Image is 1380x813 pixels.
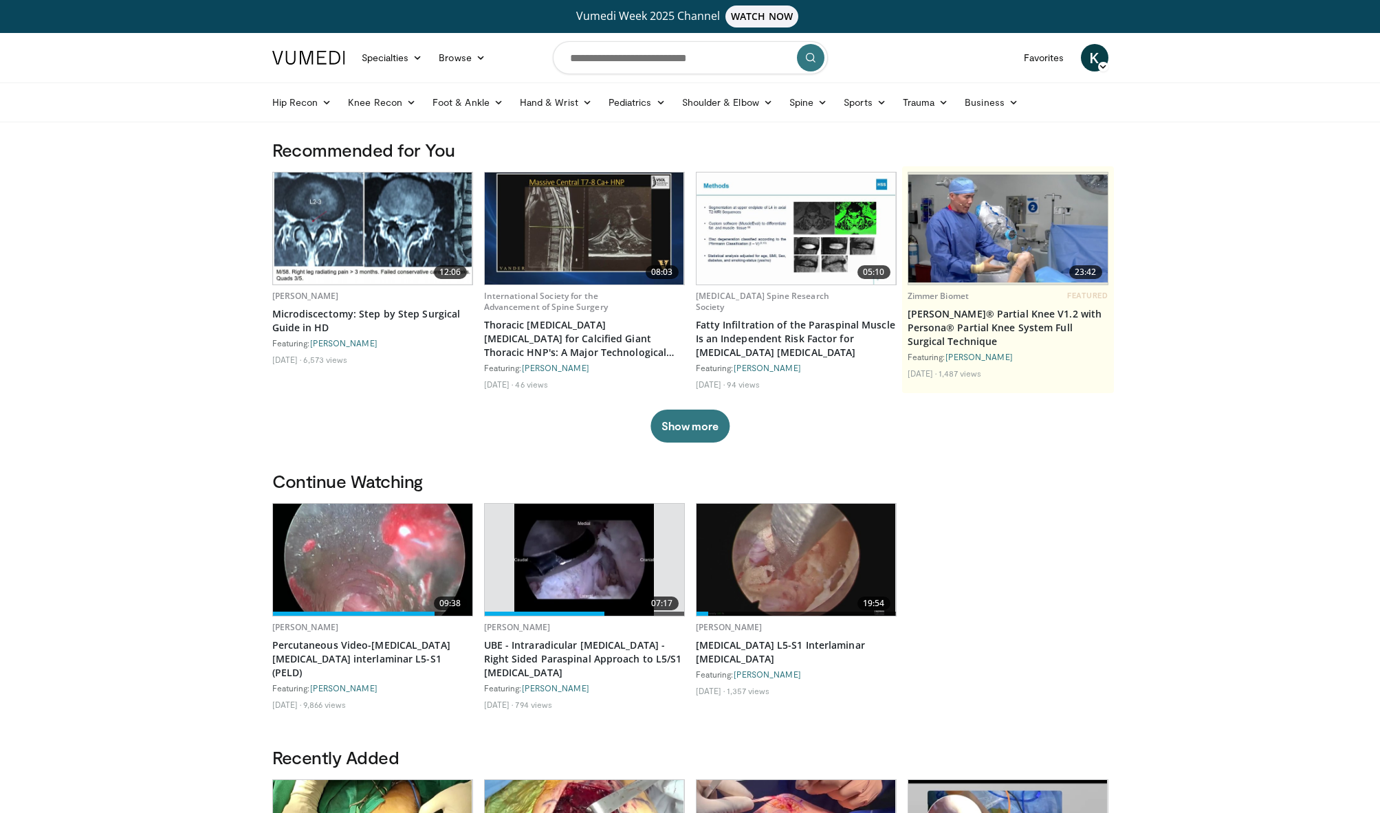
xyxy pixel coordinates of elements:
a: Browse [430,44,494,71]
input: Search topics, interventions [553,41,828,74]
a: [PERSON_NAME] [696,621,763,633]
img: 309c8dce-4554-4cdb-9caa-16f8efb5007a.620x360_q85_upscale.jpg [273,172,472,285]
div: Featuring: [696,362,897,373]
img: c043c173-3789-4c28-8fc9-1ace8073d3ad.620x360_q85_upscale.jpg [485,172,684,285]
li: 6,573 views [303,354,347,365]
a: 12:06 [273,172,472,285]
a: International Society for the Advancement of Spine Surgery [484,290,608,313]
a: [PERSON_NAME] [310,683,377,693]
div: Featuring: [484,682,685,693]
div: Featuring: [908,351,1108,362]
li: 794 views [515,699,552,710]
a: [PERSON_NAME] [734,669,801,679]
a: [PERSON_NAME]® Partial Knee V1.2 with Persona® Partial Knee System Full Surgical Technique [908,307,1108,348]
li: [DATE] [272,699,302,710]
div: Featuring: [272,682,473,693]
a: [PERSON_NAME] [272,290,339,302]
img: 99b1778f-d2b2-419a-8659-7269f4b428ba.620x360_q85_upscale.jpg [908,175,1108,282]
a: Thoracic [MEDICAL_DATA] [MEDICAL_DATA] for Calcified Giant Thoracic HNP's: A Major Technological ... [484,318,685,359]
img: 24a9663f-c200-4466-8a62-7cb38d864519.620x360_q85_upscale.jpg [514,504,655,616]
a: Microdiscectomy: Step by Step Surgical Guide in HD [272,307,473,335]
a: Specialties [353,44,431,71]
a: Business [956,89,1027,116]
a: 09:38 [273,504,472,616]
a: [PERSON_NAME] [484,621,551,633]
button: Show more [650,410,730,443]
li: [DATE] [272,354,302,365]
a: 23:42 [908,172,1108,285]
div: Featuring: [484,362,685,373]
li: [DATE] [696,685,725,696]
a: 19:54 [697,504,896,616]
a: UBE - Intraradicular [MEDICAL_DATA] - Right Sided Paraspinal Approach to L5/S1 [MEDICAL_DATA] [484,638,685,680]
img: 4add60c6-09e4-432f-8448-3a01ef15408b.620x360_q85_upscale.jpg [697,504,896,616]
li: 1,357 views [727,685,769,696]
span: FEATURED [1067,291,1108,300]
span: 07:17 [646,597,679,610]
div: Featuring: [696,669,897,680]
li: 1,487 views [939,368,981,379]
span: 05:10 [857,265,890,279]
a: [PERSON_NAME] [310,338,377,348]
a: Fatty Infiltration of the Paraspinal Muscle Is an Independent Risk Factor for [MEDICAL_DATA] [MED... [696,318,897,359]
a: Pediatrics [600,89,674,116]
li: 94 views [727,379,760,390]
span: 09:38 [434,597,467,610]
a: [MEDICAL_DATA] Spine Research Society [696,290,829,313]
li: [DATE] [908,368,937,379]
a: [MEDICAL_DATA] L5-S1 Interlaminar [MEDICAL_DATA] [696,638,897,666]
span: 08:03 [646,265,679,279]
a: [PERSON_NAME] [522,363,589,372]
a: Percutaneous Video-[MEDICAL_DATA] [MEDICAL_DATA] interlaminar L5-S1 (PELD) [272,638,473,680]
li: 9,866 views [303,699,346,710]
img: VuMedi Logo [272,51,345,65]
span: WATCH NOW [725,5,798,27]
a: [PERSON_NAME] [522,683,589,693]
h3: Recommended for You [272,139,1108,161]
span: 23:42 [1069,265,1102,279]
h3: Continue Watching [272,470,1108,492]
li: 46 views [515,379,548,390]
a: K [1081,44,1108,71]
a: Foot & Ankle [424,89,512,116]
a: Vumedi Week 2025 ChannelWATCH NOW [274,5,1106,27]
a: 07:17 [485,504,684,616]
li: [DATE] [484,699,514,710]
a: Sports [835,89,895,116]
li: [DATE] [484,379,514,390]
a: 05:10 [697,172,896,285]
a: [PERSON_NAME] [272,621,339,633]
a: Spine [781,89,835,116]
a: 08:03 [485,172,684,285]
img: 4181744c-dca6-44f5-b33c-4b8545beed20.620x360_q85_upscale.jpg [697,172,896,285]
a: [PERSON_NAME] [734,363,801,372]
a: Shoulder & Elbow [674,89,781,116]
a: Zimmer Biomet [908,290,970,302]
a: Hip Recon [264,89,340,116]
a: [PERSON_NAME] [945,352,1013,361]
span: 12:06 [434,265,467,279]
a: Knee Recon [340,89,424,116]
span: 19:54 [857,597,890,610]
a: Trauma [895,89,957,116]
a: Hand & Wrist [512,89,600,116]
img: 8fac1a79-a78b-4966-a978-874ddf9a9948.620x360_q85_upscale.jpg [273,504,472,616]
a: Favorites [1016,44,1073,71]
h3: Recently Added [272,746,1108,768]
div: Featuring: [272,337,473,348]
li: [DATE] [696,379,725,390]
